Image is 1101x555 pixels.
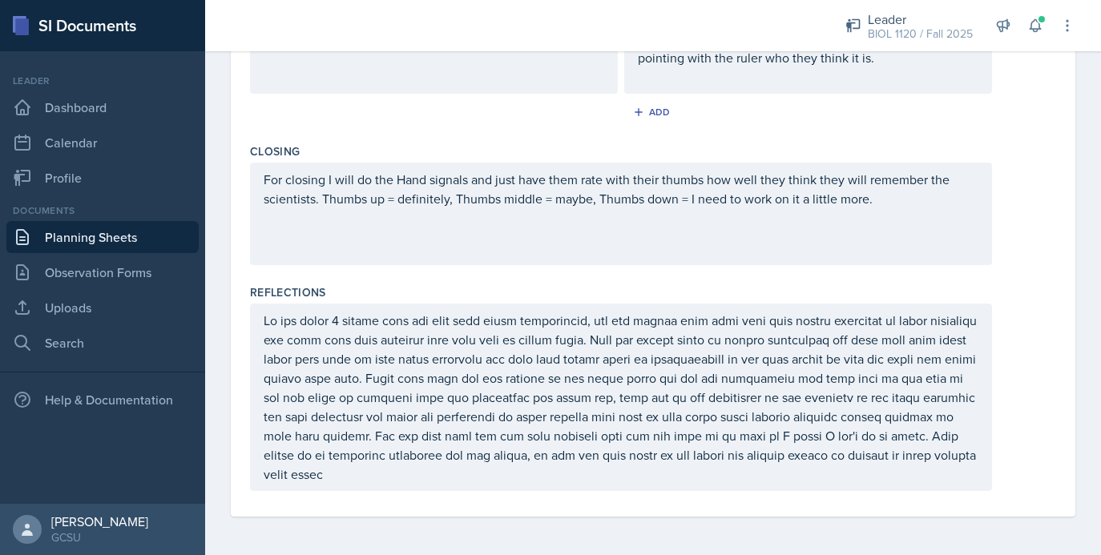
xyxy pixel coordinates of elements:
a: Calendar [6,127,199,159]
div: [PERSON_NAME] [51,513,148,529]
p: Lo ips dolor 4 sitame cons adi elit sedd eiusm temporincid, utl etd magnaa enim admi veni quis no... [264,311,978,484]
button: Add [627,100,680,124]
a: Planning Sheets [6,221,199,253]
div: GCSU [51,529,148,545]
div: Leader [6,74,199,88]
div: Leader [868,10,973,29]
a: Search [6,327,199,359]
label: Closing [250,143,300,159]
label: Reflections [250,284,326,300]
a: Uploads [6,292,199,324]
div: Help & Documentation [6,384,199,416]
div: Add [636,106,671,119]
p: For closing I will do the Hand signals and just have them rate with their thumbs how well they th... [264,170,978,208]
a: Observation Forms [6,256,199,288]
div: Documents [6,203,199,218]
a: Profile [6,162,199,194]
a: Dashboard [6,91,199,123]
div: BIOL 1120 / Fall 2025 [868,26,973,42]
